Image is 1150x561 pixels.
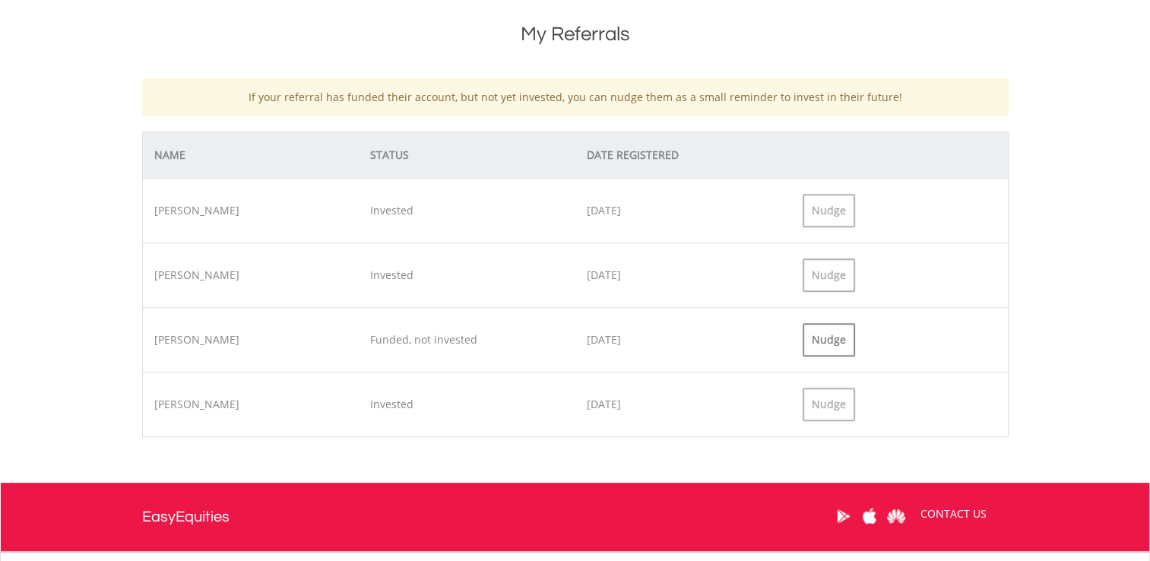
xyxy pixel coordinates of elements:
[857,493,883,540] a: Apple
[575,147,792,163] div: DATE REGISTERED
[575,203,792,218] div: [DATE]
[359,397,575,412] div: Invested
[575,332,792,347] div: [DATE]
[883,493,910,540] a: Huawei
[154,90,997,105] p: If your referral has funded their account, but not yet invested, you can nudge them as a small re...
[359,332,575,347] div: Funded, not invested
[359,147,575,163] div: STATUS
[575,268,792,283] div: [DATE]
[142,483,230,551] a: EasyEquities
[803,388,855,421] div: Nudge
[143,203,360,218] div: [PERSON_NAME]
[830,493,857,540] a: Google Play
[359,203,575,218] div: Invested
[143,147,360,163] div: NAME
[142,21,1009,48] h1: My Referrals
[803,194,855,227] div: Nudge
[143,268,360,283] div: [PERSON_NAME]
[803,323,855,357] div: Nudge
[143,332,360,347] div: [PERSON_NAME]
[910,493,997,535] a: CONTACT US
[803,258,855,292] div: Nudge
[359,268,575,283] div: Invested
[575,397,792,412] div: [DATE]
[143,397,360,412] div: [PERSON_NAME]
